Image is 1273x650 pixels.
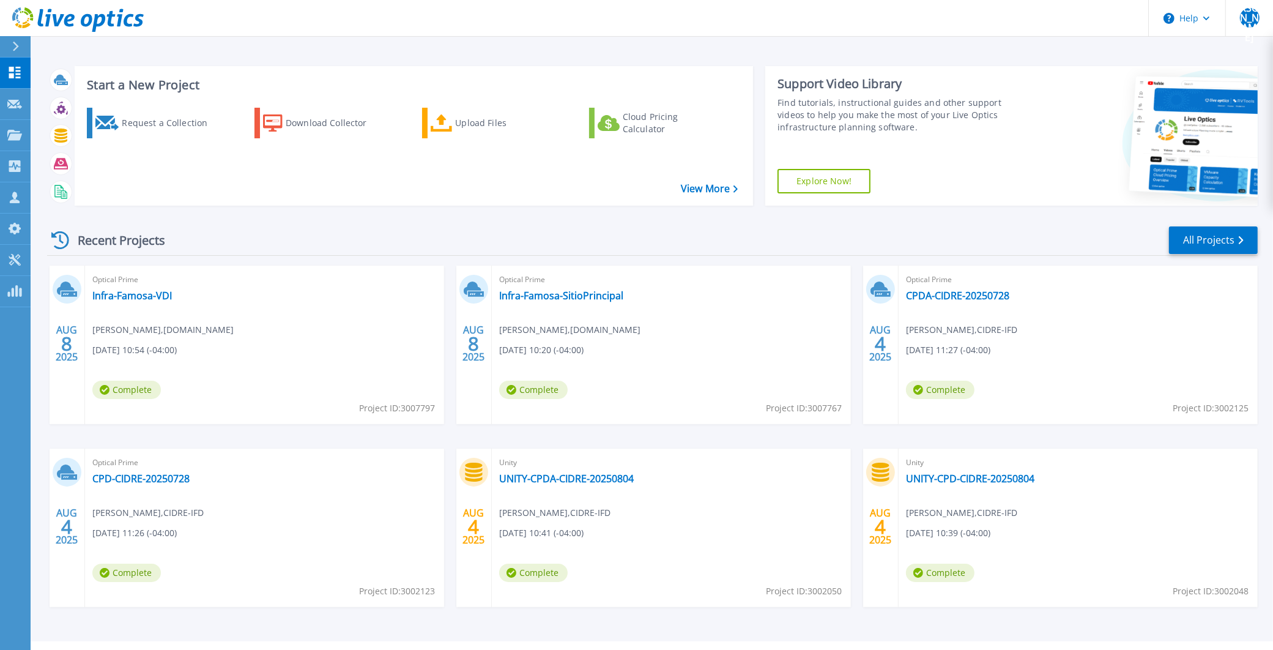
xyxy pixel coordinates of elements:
span: Optical Prime [906,273,1250,286]
div: Upload Files [455,111,553,135]
span: 4 [468,521,479,532]
span: Unity [906,456,1250,469]
span: [PERSON_NAME] , CIDRE-IFD [906,323,1017,337]
div: AUG 2025 [462,504,485,549]
span: Project ID: 3002048 [1173,585,1249,598]
a: Cloud Pricing Calculator [589,108,726,138]
div: Find tutorials, instructional guides and other support videos to help you make the most of your L... [778,97,1030,133]
span: [DATE] 11:26 (-04:00) [92,526,177,540]
span: 8 [468,338,479,349]
a: Explore Now! [778,169,870,193]
div: AUG 2025 [55,321,78,366]
span: [PERSON_NAME] , [DOMAIN_NAME] [499,323,640,337]
span: Optical Prime [92,273,437,286]
div: Recent Projects [47,225,182,255]
div: Support Video Library [778,76,1030,92]
span: Complete [906,381,974,399]
span: Project ID: 3002123 [359,585,435,598]
span: Project ID: 3002050 [766,585,842,598]
div: AUG 2025 [462,321,485,366]
a: Request a Collection [87,108,223,138]
a: Infra-Famosa-VDI [92,290,172,302]
span: 8 [61,338,72,349]
a: Download Collector [254,108,391,138]
span: [DATE] 10:41 (-04:00) [499,526,584,540]
span: [DATE] 10:39 (-04:00) [906,526,990,540]
span: Optical Prime [92,456,437,469]
a: UNITY-CPDA-CIDRE-20250804 [499,473,634,485]
span: Optical Prime [499,273,844,286]
a: CPD-CIDRE-20250728 [92,473,190,485]
span: Complete [906,564,974,582]
span: 4 [875,338,886,349]
span: [PERSON_NAME] , CIDRE-IFD [499,506,611,520]
span: 4 [875,521,886,532]
span: [PERSON_NAME] , CIDRE-IFD [92,506,204,520]
div: Request a Collection [122,111,220,135]
span: Project ID: 3007797 [359,402,435,415]
span: Unity [499,456,844,469]
span: Complete [499,564,568,582]
a: CPDA-CIDRE-20250728 [906,290,1009,302]
span: Project ID: 3007767 [766,402,842,415]
h3: Start a New Project [87,78,737,92]
span: Complete [92,564,161,582]
a: Upload Files [422,108,559,138]
span: Complete [92,381,161,399]
div: AUG 2025 [869,504,892,549]
a: Infra-Famosa-SitioPrincipal [499,290,623,302]
span: [DATE] 10:54 (-04:00) [92,343,177,357]
span: 4 [61,521,72,532]
span: [PERSON_NAME] , CIDRE-IFD [906,506,1017,520]
div: AUG 2025 [55,504,78,549]
div: Cloud Pricing Calculator [623,111,721,135]
a: UNITY-CPD-CIDRE-20250804 [906,473,1034,485]
span: Project ID: 3002125 [1173,402,1249,415]
span: [PERSON_NAME] , [DOMAIN_NAME] [92,323,234,337]
div: AUG 2025 [869,321,892,366]
span: [DATE] 10:20 (-04:00) [499,343,584,357]
div: Download Collector [286,111,384,135]
a: View More [681,183,738,195]
span: [DATE] 11:27 (-04:00) [906,343,990,357]
a: All Projects [1169,226,1258,254]
span: Complete [499,381,568,399]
